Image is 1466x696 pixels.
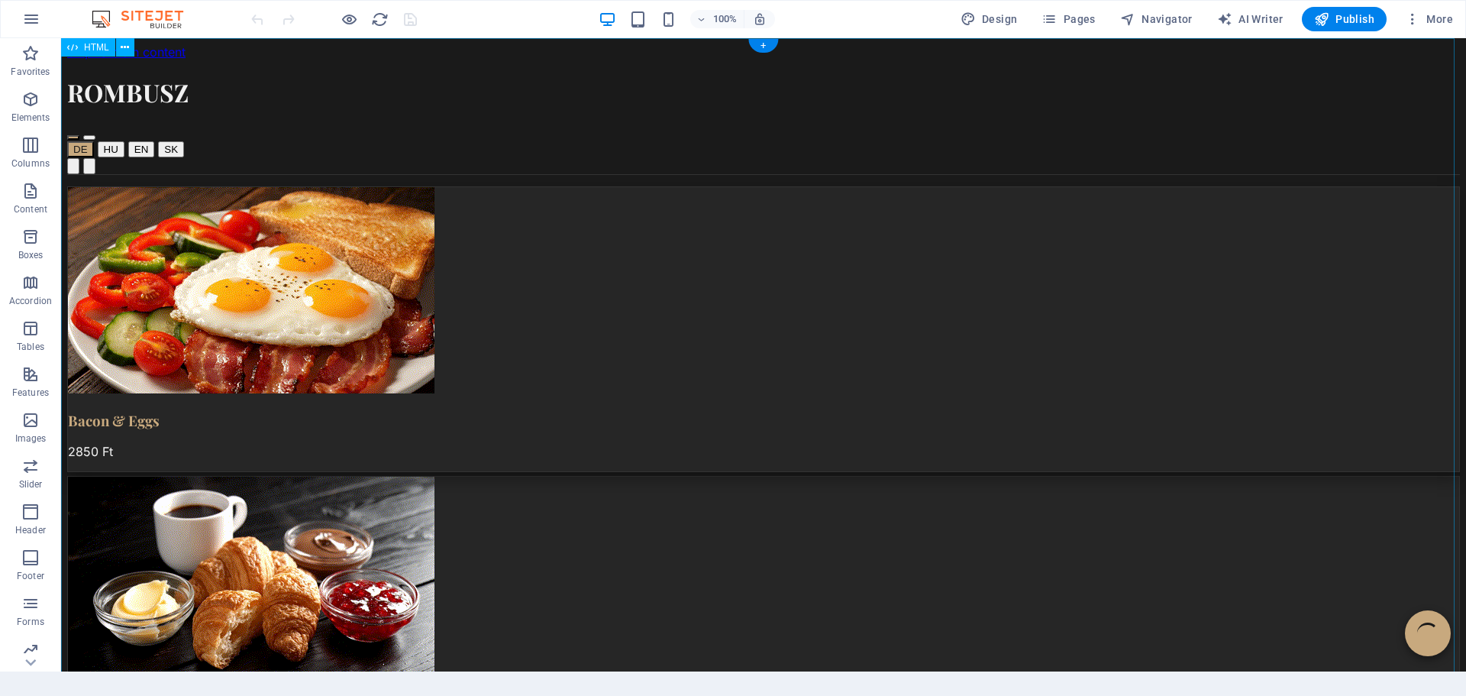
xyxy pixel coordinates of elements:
[1405,11,1453,27] span: More
[1211,7,1290,31] button: AI Writer
[1314,11,1374,27] span: Publish
[748,39,778,53] div: +
[11,157,50,170] p: Columns
[6,103,33,119] button: DE
[37,103,63,119] button: HU
[18,249,44,261] p: Boxes
[67,103,94,119] button: EN
[340,10,358,28] button: Click here to leave preview mode and continue editing
[19,478,43,490] p: Slider
[1120,11,1193,27] span: Navigator
[954,7,1024,31] div: Design (Ctrl+Alt+Y)
[11,66,50,78] p: Favorites
[961,11,1018,27] span: Design
[7,439,373,645] img: [Bild von Croissant & Kaffee]
[1302,7,1387,31] button: Publish
[1217,11,1284,27] span: AI Writer
[370,10,389,28] button: reload
[17,570,44,582] p: Footer
[6,6,124,21] a: Skip to main content
[7,149,373,355] img: [Bild von Bacon & Eggs]
[14,203,47,215] p: Content
[1399,7,1459,31] button: More
[371,11,389,28] i: Reload page
[88,10,202,28] img: Editor Logo
[954,7,1024,31] button: Design
[1041,11,1095,27] span: Pages
[9,295,52,307] p: Accordion
[713,10,738,28] h6: 100%
[1035,7,1101,31] button: Pages
[7,406,1398,421] p: 2850 Ft
[97,103,123,119] button: SK
[15,432,47,445] p: Images
[17,616,44,628] p: Forms
[690,10,744,28] button: 100%
[12,387,49,399] p: Features
[17,341,44,353] p: Tables
[1114,7,1199,31] button: Navigator
[7,373,1398,392] h3: Bacon & Eggs
[84,43,109,52] span: HTML
[11,112,50,124] p: Elements
[753,12,767,26] i: On resize automatically adjust zoom level to fit chosen device.
[6,37,1399,70] h1: ROMBUSZ
[15,524,46,536] p: Header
